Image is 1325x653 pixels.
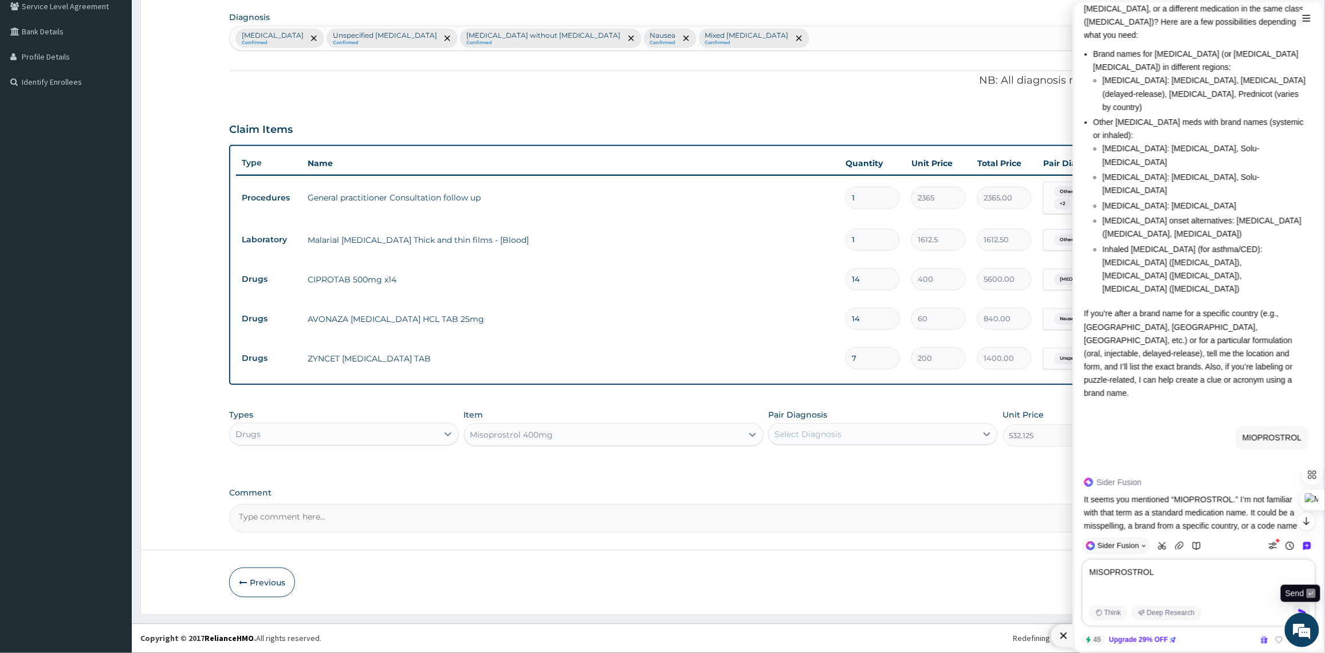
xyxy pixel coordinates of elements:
[302,268,840,291] td: CIPROTAB 500mg x14
[906,152,972,175] th: Unit Price
[229,568,295,597] button: Previous
[188,6,215,33] div: Minimize live chat window
[236,187,302,209] td: Procedures
[470,429,553,440] div: Misoprostrol 400mg
[229,73,1228,88] p: NB: All diagnosis must be linked to a claim item
[302,347,840,370] td: ZYNCET [MEDICAL_DATA] TAB
[1054,274,1170,285] span: [MEDICAL_DATA] without [MEDICAL_DATA]
[309,33,319,44] span: remove selection option
[1003,409,1044,420] label: Unit Price
[236,348,302,369] td: Drugs
[302,152,840,175] th: Name
[972,152,1037,175] th: Total Price
[229,11,270,23] label: Diagnosis
[768,409,827,420] label: Pair Diagnosis
[333,31,437,40] p: Unspecified [MEDICAL_DATA]
[705,31,789,40] p: Mixed [MEDICAL_DATA]
[1054,353,1137,364] span: Unspecified [MEDICAL_DATA]
[242,40,304,46] small: Confirmed
[242,31,304,40] p: [MEDICAL_DATA]
[21,57,46,86] img: d_794563401_company_1708531726252_794563401
[681,33,691,44] span: remove selection option
[235,428,261,440] div: Drugs
[205,634,254,644] a: RelianceHMO
[466,31,621,40] p: [MEDICAL_DATA] without [MEDICAL_DATA]
[132,624,1325,653] footer: All rights reserved.
[1013,633,1316,644] div: Redefining Heath Insurance in [GEOGRAPHIC_DATA] using Telemedicine and Data Science!
[229,488,1228,498] label: Comment
[236,308,302,329] td: Drugs
[1037,152,1163,175] th: Pair Diagnosis
[60,64,192,79] div: Chat with us now
[229,410,253,420] label: Types
[840,152,906,175] th: Quantity
[1054,234,1144,246] span: Other severe and complicated P...
[774,428,842,440] div: Select Diagnosis
[236,269,302,290] td: Drugs
[442,33,453,44] span: remove selection option
[626,33,636,44] span: remove selection option
[66,144,158,260] span: We're online!
[140,634,256,644] strong: Copyright © 2017 .
[333,40,437,46] small: Confirmed
[302,308,840,331] td: AVONAZA [MEDICAL_DATA] HCL TAB 25mg
[464,409,483,420] label: Item
[1054,198,1071,210] span: + 2
[302,186,840,209] td: General practitioner Consultation follow up
[1054,186,1144,198] span: Other severe and complicated P...
[794,33,804,44] span: remove selection option
[236,229,302,250] td: Laboratory
[236,152,302,174] th: Type
[229,124,293,136] h3: Claim Items
[1054,313,1083,325] span: Nausea
[6,313,218,353] textarea: Type your message and hit 'Enter'
[650,31,676,40] p: Nausea
[466,40,621,46] small: Confirmed
[302,229,840,251] td: Malarial [MEDICAL_DATA] Thick and thin films - [Blood]
[705,40,789,46] small: Confirmed
[650,40,676,46] small: Confirmed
